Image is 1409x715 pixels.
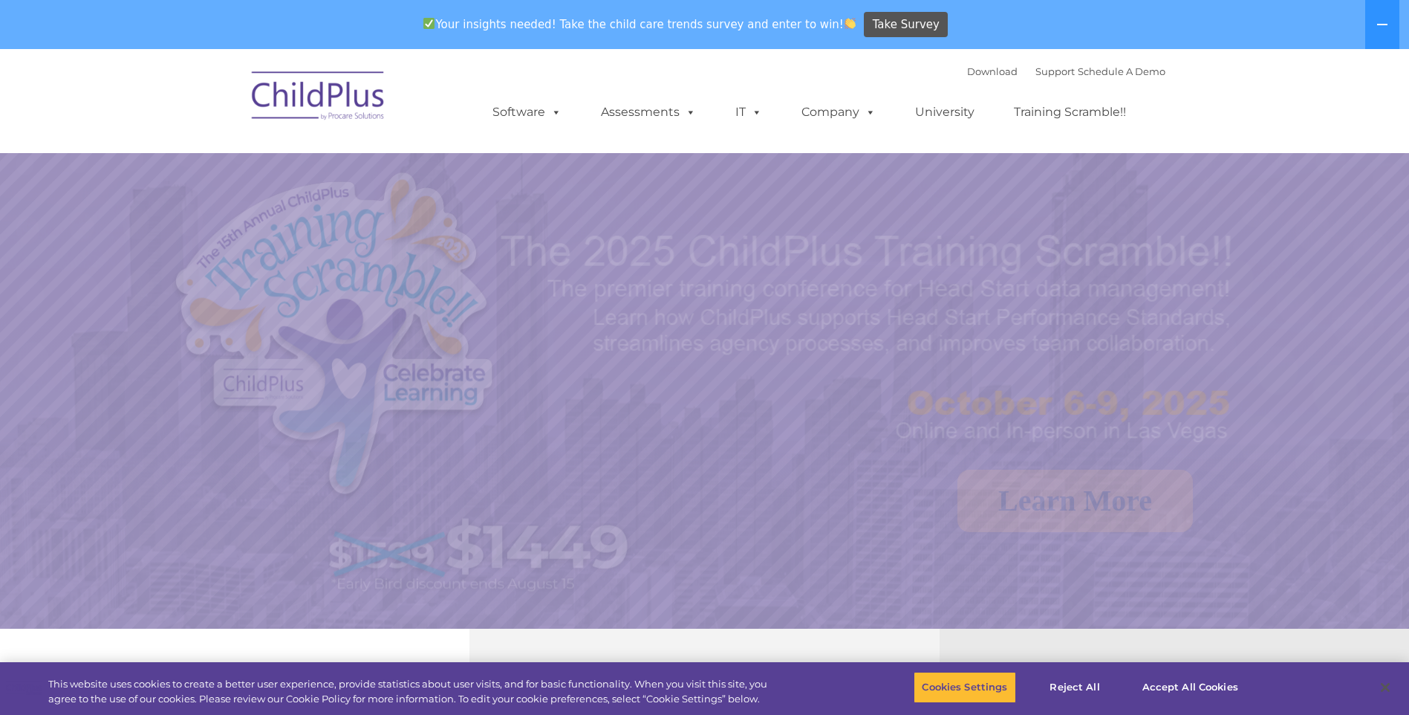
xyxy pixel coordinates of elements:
[999,97,1141,127] a: Training Scramble!!
[1035,65,1075,77] a: Support
[417,10,862,39] span: Your insights needed! Take the child care trends survey and enter to win!
[967,65,1165,77] font: |
[1078,65,1165,77] a: Schedule A Demo
[1369,671,1402,704] button: Close
[900,97,989,127] a: University
[423,18,435,29] img: ✅
[873,12,940,38] span: Take Survey
[845,18,856,29] img: 👏
[864,12,948,38] a: Take Survey
[967,65,1018,77] a: Download
[48,677,775,706] div: This website uses cookies to create a better user experience, provide statistics about user visit...
[720,97,777,127] a: IT
[957,470,1193,532] a: Learn More
[1029,672,1122,703] button: Reject All
[244,61,393,135] img: ChildPlus by Procare Solutions
[478,97,576,127] a: Software
[1134,672,1246,703] button: Accept All Cookies
[586,97,711,127] a: Assessments
[914,672,1015,703] button: Cookies Settings
[787,97,891,127] a: Company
